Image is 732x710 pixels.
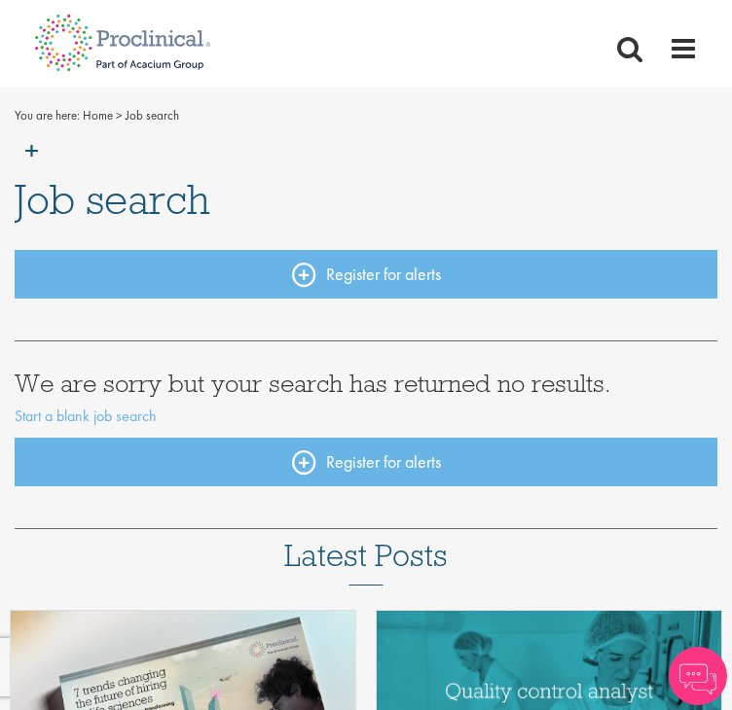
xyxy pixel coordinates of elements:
h3: Latest Posts [284,539,448,586]
img: Chatbot [669,647,727,705]
a: Register for alerts [15,438,717,486]
span: Job search [15,173,210,226]
h3: We are sorry but your search has returned no results. [15,371,717,396]
a: Start a blank job search [15,406,157,426]
span: You are here: [15,107,80,124]
a: Register for alerts [15,250,717,299]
